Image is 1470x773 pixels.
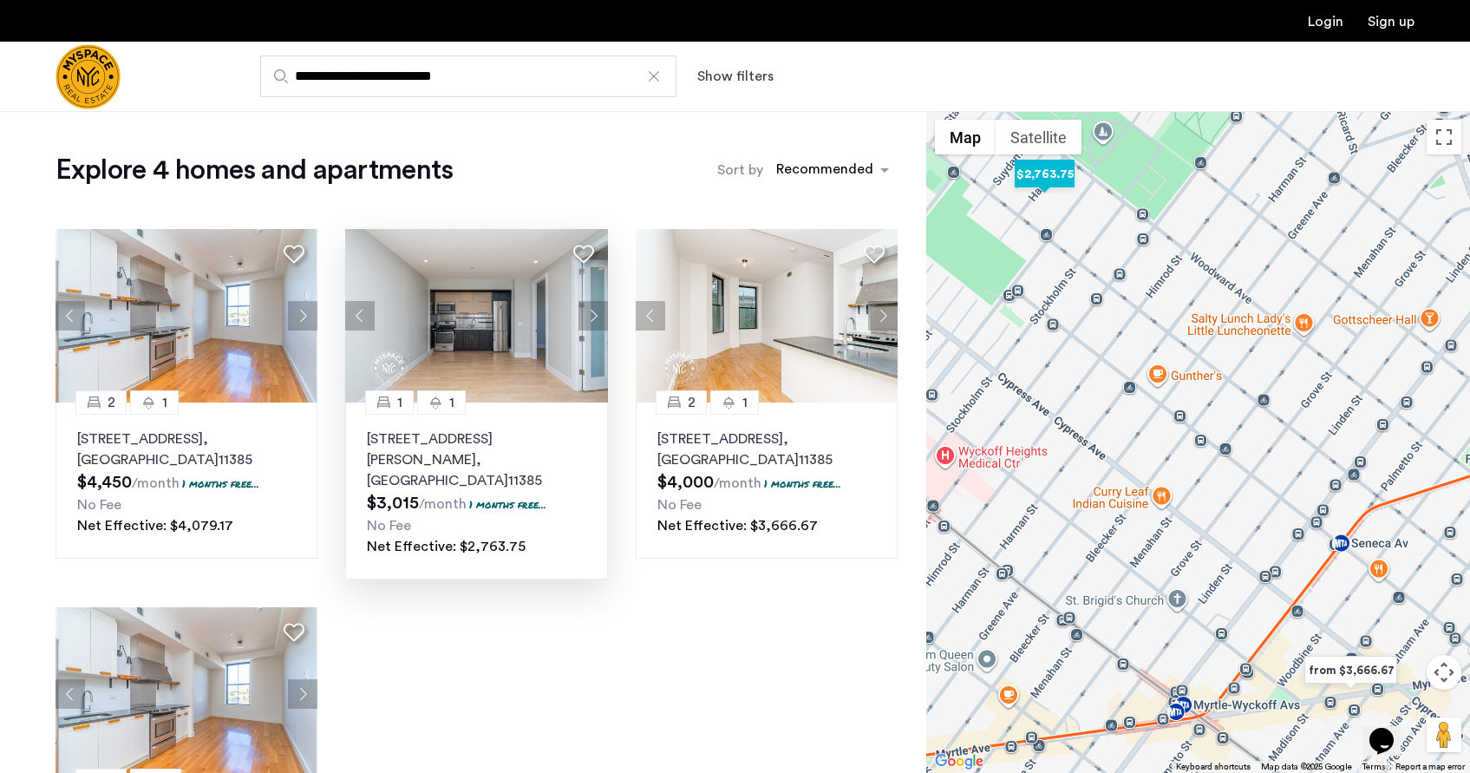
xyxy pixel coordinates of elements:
[636,403,898,559] a: 21[STREET_ADDRESS], [GEOGRAPHIC_DATA]113851 months free...No FeeNet Effective: $3,666.67
[688,392,696,413] span: 2
[1395,761,1465,773] a: Report a map error
[636,229,898,403] img: 22_638354965390437773.png
[935,120,996,154] button: Show street map
[77,519,233,533] span: Net Effective: $4,079.17
[764,476,841,491] p: 1 months free...
[1308,15,1343,29] a: Login
[931,750,988,773] img: Google
[657,429,876,470] p: [STREET_ADDRESS] 11385
[288,301,317,331] button: Next apartment
[77,498,121,512] span: No Fee
[56,44,121,109] img: logo
[182,476,259,491] p: 1 months free...
[56,403,317,559] a: 21[STREET_ADDRESS], [GEOGRAPHIC_DATA]113851 months free...No FeeNet Effective: $4,079.17
[162,392,167,413] span: 1
[108,392,115,413] span: 2
[657,519,818,533] span: Net Effective: $3,666.67
[260,56,676,97] input: Apartment Search
[697,66,774,87] button: Show or hide filters
[578,301,608,331] button: Next apartment
[345,301,375,331] button: Previous apartment
[717,160,763,180] label: Sort by
[657,498,702,512] span: No Fee
[1427,655,1461,690] button: Map camera controls
[931,750,988,773] a: Open this area in Google Maps (opens a new window)
[768,154,898,186] ng-select: sort-apartment
[397,392,402,413] span: 1
[714,476,761,490] sub: /month
[367,519,411,533] span: No Fee
[1297,651,1404,690] div: from $3,666.67
[367,429,585,491] p: [STREET_ADDRESS][PERSON_NAME] 11385
[345,229,608,403] img: 1996_638385349928438804.png
[1362,761,1385,773] a: Terms (opens in new tab)
[77,474,132,491] span: $4,450
[132,476,180,490] sub: /month
[367,495,419,512] span: $3,015
[449,392,454,413] span: 1
[419,497,467,511] sub: /month
[774,159,873,184] div: Recommended
[345,403,607,580] a: 11[STREET_ADDRESS][PERSON_NAME], [GEOGRAPHIC_DATA]113851 months free...No FeeNet Effective: $2,76...
[288,679,317,709] button: Next apartment
[868,301,898,331] button: Next apartment
[56,301,85,331] button: Previous apartment
[1427,120,1461,154] button: Toggle fullscreen view
[1176,761,1251,773] button: Keyboard shortcuts
[996,120,1081,154] button: Show satellite imagery
[56,229,318,403] img: 1997_638221932737223082.jpeg
[56,153,453,187] h1: Explore 4 homes and apartments
[1368,15,1414,29] a: Registration
[657,474,714,491] span: $4,000
[469,497,546,512] p: 1 months free...
[742,392,748,413] span: 1
[56,679,85,709] button: Previous apartment
[1362,704,1418,756] iframe: chat widget
[1008,154,1081,193] div: $2,763.75
[367,540,526,554] span: Net Effective: $2,763.75
[1261,763,1352,771] span: Map data ©2025 Google
[636,301,665,331] button: Previous apartment
[1427,717,1461,752] button: Drag Pegman onto the map to open Street View
[77,429,296,470] p: [STREET_ADDRESS] 11385
[56,44,121,109] a: Cazamio Logo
